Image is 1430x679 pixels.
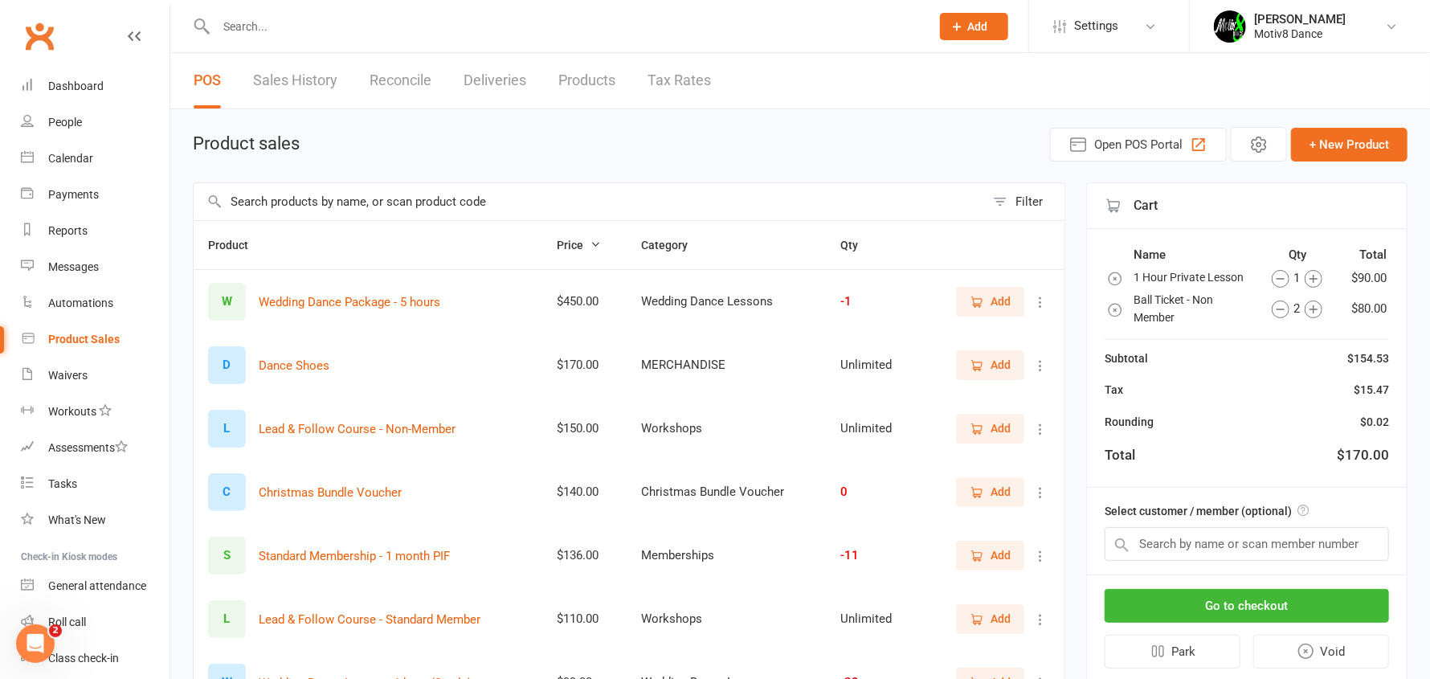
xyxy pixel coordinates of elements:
[16,624,55,663] iframe: Intercom live chat
[1015,192,1043,211] div: Filter
[464,53,526,108] a: Deliveries
[642,422,812,436] div: Workshops
[557,422,612,436] div: $150.00
[558,53,615,108] a: Products
[1337,444,1389,466] div: $170.00
[211,15,919,38] input: Search...
[21,141,170,177] a: Calendar
[840,235,876,255] button: Qty
[1214,10,1246,43] img: thumb_image1679272194.png
[1258,268,1336,288] div: 1
[1360,413,1389,431] div: $0.02
[208,410,246,448] div: Set product image
[1087,183,1407,229] div: Cart
[956,477,1024,506] button: Add
[956,604,1024,633] button: Add
[642,235,706,255] button: Category
[557,485,612,499] div: $140.00
[208,600,246,638] div: Set product image
[48,477,77,490] div: Tasks
[840,422,905,436] div: Unlimited
[208,346,246,384] div: Set product image
[1341,244,1387,265] th: Total
[48,333,120,346] div: Product Sales
[956,350,1024,379] button: Add
[1105,527,1389,561] input: Search by name or scan member number
[259,546,450,566] button: Standard Membership - 1 month PIF
[21,466,170,502] a: Tasks
[1105,589,1389,623] button: Go to checkout
[648,53,711,108] a: Tax Rates
[48,116,82,129] div: People
[21,502,170,538] a: What's New
[208,239,266,252] span: Product
[21,430,170,466] a: Assessments
[991,419,1011,437] span: Add
[557,239,601,252] span: Price
[840,358,905,372] div: Unlimited
[956,287,1024,316] button: Add
[557,295,612,309] div: $450.00
[48,652,119,665] div: Class check-in
[48,441,128,454] div: Assessments
[48,405,96,418] div: Workouts
[21,177,170,213] a: Payments
[557,235,601,255] button: Price
[194,183,985,220] input: Search products by name, or scan product code
[21,213,170,249] a: Reports
[259,419,456,439] button: Lead & Follow Course - Non-Member
[48,513,106,526] div: What's New
[1094,135,1183,154] span: Open POS Portal
[991,356,1011,374] span: Add
[21,249,170,285] a: Messages
[21,285,170,321] a: Automations
[940,13,1008,40] button: Add
[48,80,104,92] div: Dashboard
[48,297,113,309] div: Automations
[840,549,905,562] div: -11
[1253,635,1390,669] button: Void
[1134,244,1256,265] th: Name
[48,616,86,628] div: Roll call
[1254,12,1346,27] div: [PERSON_NAME]
[1291,128,1408,162] button: + New Product
[21,394,170,430] a: Workouts
[642,358,812,372] div: MERCHANDISE
[1105,350,1148,367] div: Subtotal
[642,295,812,309] div: Wedding Dance Lessons
[208,537,246,575] div: Set product image
[259,292,440,312] button: Wedding Dance Package - 5 hours
[1134,290,1256,328] td: Ball Ticket - Non Member
[21,640,170,677] a: Class kiosk mode
[557,358,612,372] div: $170.00
[48,579,146,592] div: General attendance
[840,295,905,309] div: -1
[642,612,812,626] div: Workshops
[21,358,170,394] a: Waivers
[840,239,876,252] span: Qty
[557,549,612,562] div: $136.00
[208,473,246,511] div: Set product image
[21,104,170,141] a: People
[991,610,1011,628] span: Add
[642,485,812,499] div: Christmas Bundle Voucher
[1341,267,1387,288] td: $90.00
[1134,267,1256,288] td: 1 Hour Private Lesson
[1257,244,1339,265] th: Qty
[48,152,93,165] div: Calendar
[991,546,1011,564] span: Add
[991,292,1011,310] span: Add
[48,260,99,273] div: Messages
[1105,381,1123,399] div: Tax
[642,239,706,252] span: Category
[1105,635,1240,669] button: Park
[1050,128,1227,162] button: Open POS Portal
[1105,413,1154,431] div: Rounding
[1354,381,1389,399] div: $15.47
[1105,502,1309,520] label: Select customer / member (optional)
[253,53,337,108] a: Sales History
[840,612,905,626] div: Unlimited
[985,183,1064,220] button: Filter
[259,356,329,375] button: Dance Shoes
[21,321,170,358] a: Product Sales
